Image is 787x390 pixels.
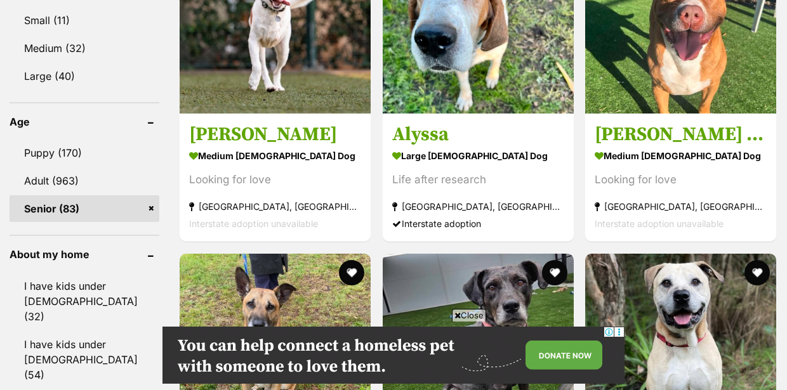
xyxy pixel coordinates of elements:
a: Puppy (170) [10,140,159,166]
a: Alyssa large [DEMOGRAPHIC_DATA] Dog Life after research [GEOGRAPHIC_DATA], [GEOGRAPHIC_DATA] Inte... [383,113,574,242]
h3: [PERSON_NAME] imp 350 [595,122,767,146]
button: favourite [339,260,364,285]
button: favourite [541,260,567,285]
a: Small (11) [10,7,159,34]
span: Interstate adoption unavailable [189,218,318,229]
a: [PERSON_NAME] imp 350 medium [DEMOGRAPHIC_DATA] Dog Looking for love [GEOGRAPHIC_DATA], [GEOGRAPH... [585,113,776,242]
button: favourite [744,260,770,285]
a: Adult (963) [10,167,159,194]
h3: [PERSON_NAME] [189,122,361,146]
a: I have kids under [DEMOGRAPHIC_DATA] (54) [10,331,159,388]
a: Medium (32) [10,35,159,62]
a: [PERSON_NAME] medium [DEMOGRAPHIC_DATA] Dog Looking for love [GEOGRAPHIC_DATA], [GEOGRAPHIC_DATA]... [180,113,371,242]
strong: large [DEMOGRAPHIC_DATA] Dog [392,146,564,165]
header: Age [10,116,159,127]
a: I have kids under [DEMOGRAPHIC_DATA] (32) [10,273,159,330]
div: Looking for love [595,171,767,188]
strong: medium [DEMOGRAPHIC_DATA] Dog [595,146,767,165]
span: Interstate adoption unavailable [595,218,724,229]
div: Interstate adoption [392,215,564,232]
h3: Alyssa [392,122,564,146]
header: About my home [10,249,159,260]
img: consumer-privacy-logo.png [1,1,11,11]
iframe: Advertisement [162,327,625,384]
div: Life after research [392,171,564,188]
strong: medium [DEMOGRAPHIC_DATA] Dog [189,146,361,165]
strong: [GEOGRAPHIC_DATA], [GEOGRAPHIC_DATA] [595,198,767,215]
div: Looking for love [189,171,361,188]
a: Large (40) [10,63,159,89]
strong: [GEOGRAPHIC_DATA], [GEOGRAPHIC_DATA] [392,198,564,215]
span: Close [452,309,486,322]
a: Senior (83) [10,195,159,222]
strong: [GEOGRAPHIC_DATA], [GEOGRAPHIC_DATA] [189,198,361,215]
